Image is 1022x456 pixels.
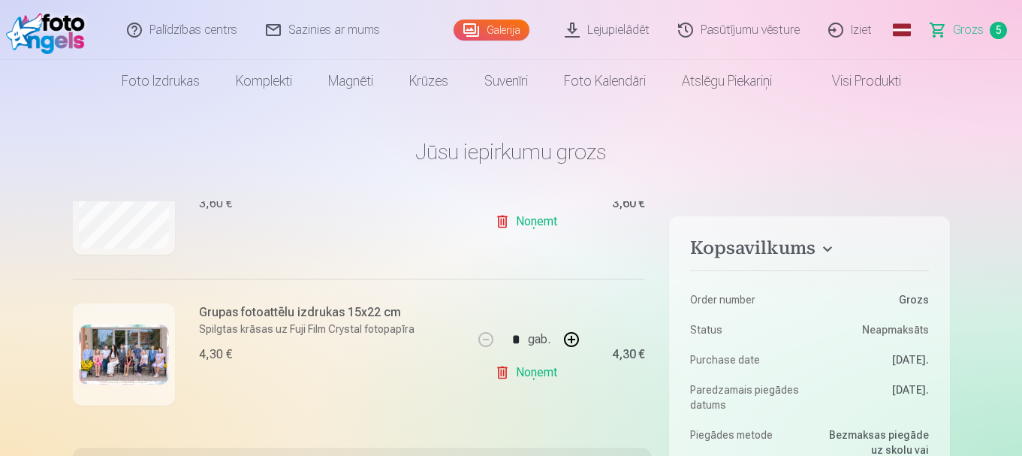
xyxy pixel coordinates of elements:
[690,322,802,337] dt: Status
[817,292,929,307] dd: Grozs
[690,292,802,307] dt: Order number
[199,346,232,364] div: 4,30 €
[817,382,929,412] dd: [DATE].
[690,352,802,367] dt: Purchase date
[104,60,218,102] a: Foto izdrukas
[612,350,645,359] div: 4,30 €
[690,237,928,264] button: Kopsavilkums
[528,322,550,358] div: gab.
[391,60,466,102] a: Krūzes
[953,21,984,39] span: Grozs
[790,60,919,102] a: Visi produkti
[817,352,929,367] dd: [DATE].
[990,22,1007,39] span: 5
[6,6,92,54] img: /fa1
[466,60,546,102] a: Suvenīri
[495,207,563,237] a: Noņemt
[664,60,790,102] a: Atslēgu piekariņi
[199,322,415,337] p: Spilgtas krāsas uz Fuji Film Crystal fotopapīra
[690,382,802,412] dt: Paredzamais piegādes datums
[310,60,391,102] a: Magnēti
[218,60,310,102] a: Komplekti
[495,358,563,388] a: Noņemt
[546,60,664,102] a: Foto kalendāri
[612,199,645,208] div: 3,60 €
[454,20,529,41] a: Galerija
[199,195,232,213] div: 3,60 €
[199,303,415,322] h6: Grupas fotoattēlu izdrukas 15x22 cm
[862,322,929,337] span: Neapmaksāts
[73,138,950,165] h1: Jūsu iepirkumu grozs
